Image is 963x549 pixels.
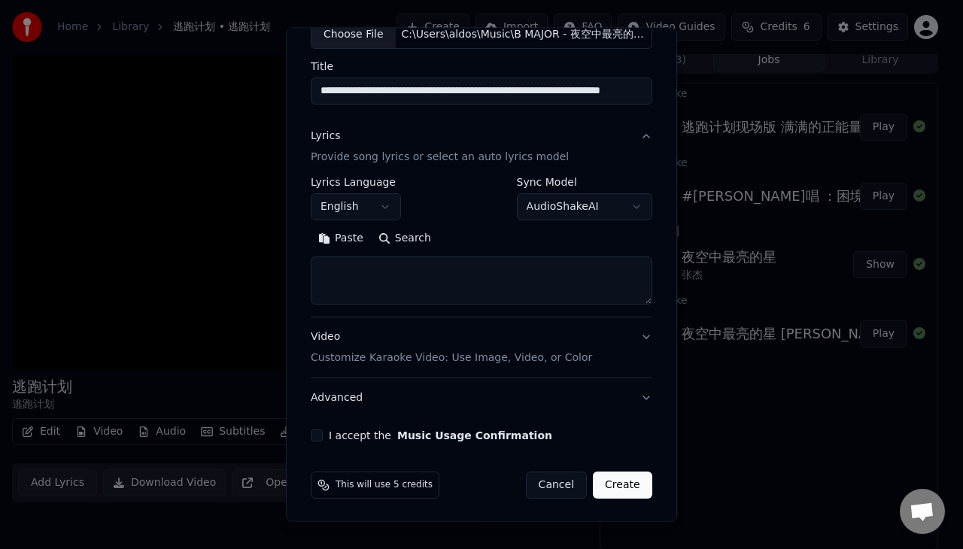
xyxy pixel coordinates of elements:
div: Video [311,329,592,365]
button: Advanced [311,378,652,417]
label: I accept the [329,430,552,441]
button: Create [593,472,652,499]
label: Sync Model [517,177,652,187]
button: I accept the [397,430,552,441]
button: Paste [311,226,371,250]
div: C:\Users\aldos\Music\B MAJOR - 夜空中最亮的星 [PERSON_NAME] [PERSON_NAME] - [PERSON_NAME] & lirik_.mp3 [396,28,652,43]
button: Cancel [526,472,587,499]
label: Title [311,61,652,71]
button: LyricsProvide song lyrics or select an auto lyrics model [311,117,652,177]
button: Search [371,226,439,250]
p: Provide song lyrics or select an auto lyrics model [311,150,569,165]
div: Lyrics [311,129,340,144]
label: Lyrics Language [311,177,401,187]
p: Customize Karaoke Video: Use Image, Video, or Color [311,350,592,365]
div: LyricsProvide song lyrics or select an auto lyrics model [311,177,652,317]
span: This will use 5 credits [336,479,433,491]
div: Choose File [311,22,396,49]
button: VideoCustomize Karaoke Video: Use Image, Video, or Color [311,317,652,378]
